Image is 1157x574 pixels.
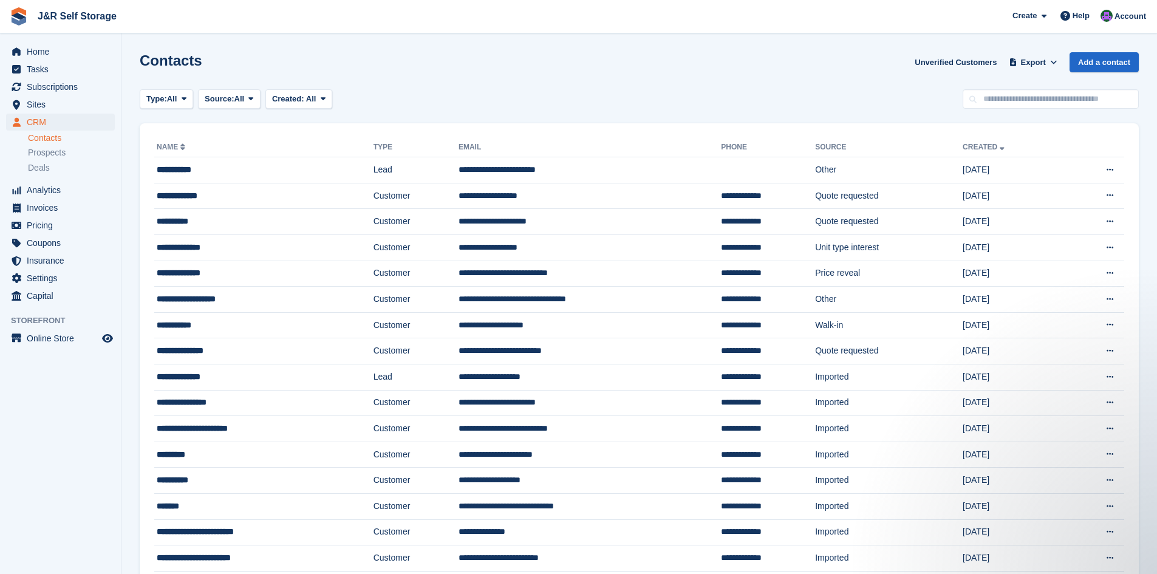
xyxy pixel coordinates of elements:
td: Customer [374,338,459,364]
a: Unverified Customers [910,52,1002,72]
td: Quote requested [815,183,963,209]
a: Created [963,143,1007,151]
span: Pricing [27,217,100,234]
td: Imported [815,416,963,442]
span: Deals [28,162,50,174]
th: Source [815,138,963,157]
td: Customer [374,390,459,416]
span: Create [1012,10,1037,22]
a: menu [6,330,115,347]
a: menu [6,287,115,304]
td: [DATE] [963,338,1065,364]
td: [DATE] [963,183,1065,209]
a: menu [6,234,115,251]
a: Contacts [28,132,115,144]
span: Settings [27,270,100,287]
td: Lead [374,157,459,183]
td: [DATE] [963,519,1065,545]
h1: Contacts [140,52,202,69]
td: Imported [815,545,963,572]
span: CRM [27,114,100,131]
span: Created: [272,94,304,103]
td: Imported [815,390,963,416]
span: Invoices [27,199,100,216]
button: Export [1006,52,1060,72]
span: Export [1021,56,1046,69]
td: Customer [374,519,459,545]
td: Imported [815,364,963,390]
td: Customer [374,261,459,287]
a: menu [6,270,115,287]
td: Quote requested [815,209,963,235]
a: menu [6,43,115,60]
a: menu [6,61,115,78]
td: [DATE] [963,416,1065,442]
a: Deals [28,162,115,174]
img: Jordan Mahmood [1101,10,1113,22]
td: Imported [815,442,963,468]
button: Created: All [265,89,332,109]
a: menu [6,182,115,199]
td: Customer [374,234,459,261]
span: Source: [205,93,234,105]
td: Other [815,157,963,183]
td: [DATE] [963,261,1065,287]
td: Customer [374,312,459,338]
td: [DATE] [963,442,1065,468]
a: menu [6,114,115,131]
td: Unit type interest [815,234,963,261]
td: [DATE] [963,364,1065,390]
td: Imported [815,493,963,519]
span: All [306,94,316,103]
td: Imported [815,468,963,494]
span: Sites [27,96,100,113]
span: Coupons [27,234,100,251]
td: [DATE] [963,287,1065,313]
td: Customer [374,493,459,519]
img: stora-icon-8386f47178a22dfd0bd8f6a31ec36ba5ce8667c1dd55bd0f319d3a0aa187defe.svg [10,7,28,26]
a: menu [6,199,115,216]
td: Customer [374,287,459,313]
span: Prospects [28,147,66,159]
span: Account [1114,10,1146,22]
span: Insurance [27,252,100,269]
td: [DATE] [963,157,1065,183]
td: Price reveal [815,261,963,287]
a: menu [6,252,115,269]
td: Customer [374,442,459,468]
span: Storefront [11,315,121,327]
a: menu [6,217,115,234]
a: Name [157,143,188,151]
a: Add a contact [1070,52,1139,72]
a: Prospects [28,146,115,159]
a: menu [6,96,115,113]
td: [DATE] [963,468,1065,494]
td: Customer [374,416,459,442]
th: Type [374,138,459,157]
span: Type: [146,93,167,105]
td: Lead [374,364,459,390]
span: Analytics [27,182,100,199]
span: Home [27,43,100,60]
td: Customer [374,468,459,494]
td: [DATE] [963,493,1065,519]
a: J&R Self Storage [33,6,121,26]
th: Phone [721,138,815,157]
td: Imported [815,519,963,545]
td: [DATE] [963,390,1065,416]
span: Online Store [27,330,100,347]
a: menu [6,78,115,95]
span: All [167,93,177,105]
a: Preview store [100,331,115,346]
td: Customer [374,183,459,209]
button: Type: All [140,89,193,109]
td: Other [815,287,963,313]
td: [DATE] [963,312,1065,338]
span: Tasks [27,61,100,78]
td: Walk-in [815,312,963,338]
td: Quote requested [815,338,963,364]
td: [DATE] [963,545,1065,572]
span: Capital [27,287,100,304]
span: Subscriptions [27,78,100,95]
td: [DATE] [963,234,1065,261]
